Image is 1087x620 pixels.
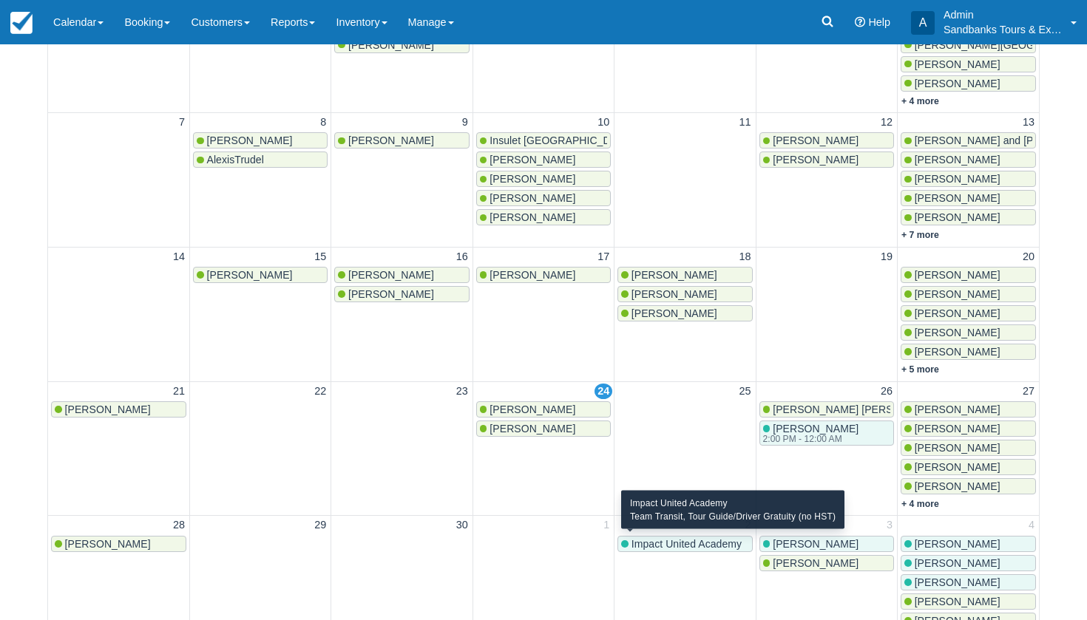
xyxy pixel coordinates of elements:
span: [PERSON_NAME] [915,557,1000,569]
span: [PERSON_NAME] [65,538,151,550]
a: [PERSON_NAME] [901,536,1036,552]
a: [PERSON_NAME] [901,574,1036,590]
span: [PERSON_NAME] [490,423,575,435]
span: [PERSON_NAME] [915,307,1000,319]
a: 21 [170,384,188,400]
span: [PERSON_NAME] [631,269,717,281]
a: [PERSON_NAME] [PERSON_NAME] [759,401,894,418]
a: [PERSON_NAME] [901,555,1036,571]
a: [PERSON_NAME] [193,267,328,283]
span: [PERSON_NAME] [631,288,717,300]
a: [PERSON_NAME] [759,151,894,168]
p: Sandbanks Tours & Experiences [944,22,1062,37]
span: [PERSON_NAME] [915,461,1000,473]
span: [PERSON_NAME] [348,269,434,281]
div: 2:00 PM - 12:00 AM [763,435,856,443]
span: Impact United Academy [631,538,742,550]
a: 9 [459,115,471,131]
a: 18 [736,249,754,265]
a: 25 [736,384,754,400]
a: + 5 more [901,364,939,375]
a: 13 [1020,115,1037,131]
span: [PERSON_NAME] [207,134,293,146]
a: 24 [595,384,612,400]
a: 19 [878,249,895,265]
a: [PERSON_NAME] [901,171,1036,187]
a: [PERSON_NAME] [901,56,1036,72]
a: [PERSON_NAME] [901,190,1036,206]
a: 1 [600,517,612,534]
a: 29 [311,517,329,534]
p: Admin [944,7,1062,22]
a: 11 [736,115,754,131]
a: [PERSON_NAME] [901,440,1036,456]
a: 3 [884,517,895,534]
span: [PERSON_NAME] [915,576,1000,588]
span: [PERSON_NAME] [915,327,1000,338]
span: [PERSON_NAME] [915,403,1000,415]
a: 15 [311,249,329,265]
span: [PERSON_NAME] [773,538,859,550]
span: [PERSON_NAME] [490,154,575,166]
span: [PERSON_NAME] [65,403,151,415]
a: 22 [311,384,329,400]
span: Help [868,16,890,28]
a: [PERSON_NAME] [476,171,611,187]
a: [PERSON_NAME] [901,324,1036,341]
span: [PERSON_NAME] [490,269,575,281]
a: [PERSON_NAME] and [PERSON_NAME] [901,132,1036,149]
i: Help [855,17,865,27]
a: [PERSON_NAME] [334,286,469,302]
a: [PERSON_NAME] [901,593,1036,610]
a: [PERSON_NAME] [901,420,1036,437]
span: [PERSON_NAME] [348,39,434,51]
span: [PERSON_NAME] [915,78,1000,89]
a: [PERSON_NAME] [193,132,328,149]
a: [PERSON_NAME] [759,536,894,552]
span: [PERSON_NAME] [915,154,1000,166]
span: [PERSON_NAME] [PERSON_NAME] [773,403,947,415]
a: 12 [878,115,895,131]
span: [PERSON_NAME] [915,173,1000,185]
a: 20 [1020,249,1037,265]
div: A [911,11,935,35]
span: [PERSON_NAME] [348,134,434,146]
a: 23 [453,384,471,400]
span: [PERSON_NAME] [915,288,1000,300]
span: [PERSON_NAME] [915,346,1000,358]
a: 10 [595,115,612,131]
div: Team Transit, Tour Guide/Driver Gratuity (no HST) [630,510,836,523]
span: [PERSON_NAME] [915,192,1000,204]
a: 28 [170,517,188,534]
a: + 7 more [901,230,939,240]
a: AlexisTrudel [193,151,328,168]
span: AlexisTrudel [207,154,264,166]
a: 30 [453,517,471,534]
span: [PERSON_NAME] [915,480,1000,492]
a: 26 [878,384,895,400]
a: + 4 more [901,96,939,106]
a: [PERSON_NAME]2:00 PM - 12:00 AM [759,420,894,446]
a: 16 [453,249,471,265]
a: [PERSON_NAME] [334,37,469,53]
a: 14 [170,249,188,265]
span: [PERSON_NAME] [915,442,1000,454]
a: 17 [595,249,612,265]
a: [PERSON_NAME] [51,401,186,418]
span: [PERSON_NAME] [773,134,859,146]
span: [PERSON_NAME] [915,269,1000,281]
a: [PERSON_NAME] [901,459,1036,475]
span: [PERSON_NAME] [490,173,575,185]
a: [PERSON_NAME] [476,420,611,437]
a: [PERSON_NAME] [759,555,894,571]
a: [PERSON_NAME] [901,209,1036,225]
span: [PERSON_NAME] [773,154,859,166]
span: [PERSON_NAME] [915,211,1000,223]
a: [PERSON_NAME] [617,286,752,302]
a: [PERSON_NAME] [901,305,1036,321]
span: [PERSON_NAME] [348,288,434,300]
a: [PERSON_NAME] [901,344,1036,360]
span: [PERSON_NAME] [490,211,575,223]
a: 27 [1020,384,1037,400]
a: [PERSON_NAME] [617,305,752,321]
